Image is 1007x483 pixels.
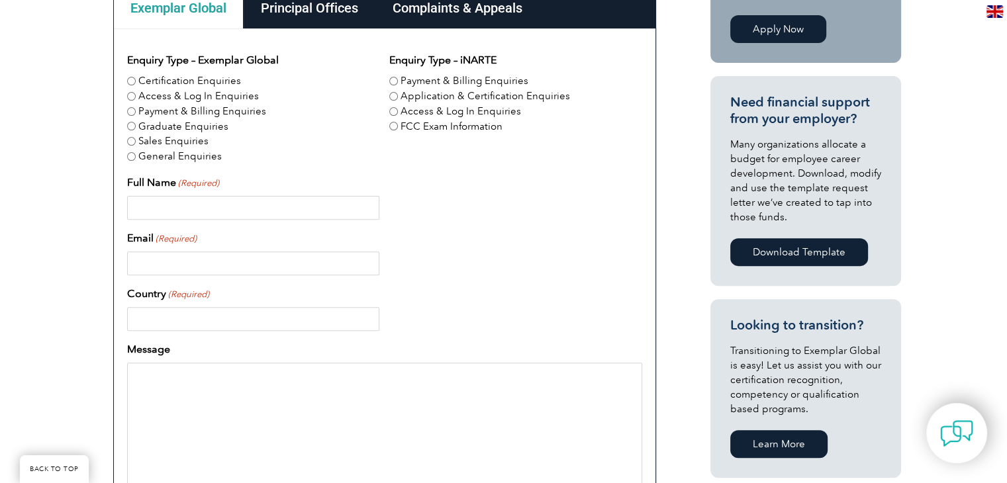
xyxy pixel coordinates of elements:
a: Download Template [730,238,868,266]
label: Access & Log In Enquiries [138,89,259,104]
span: (Required) [177,177,219,190]
h3: Need financial support from your employer? [730,94,881,127]
p: Many organizations allocate a budget for employee career development. Download, modify and use th... [730,137,881,224]
label: Payment & Billing Enquiries [401,73,528,89]
legend: Enquiry Type – Exemplar Global [127,52,279,68]
label: FCC Exam Information [401,119,503,134]
a: BACK TO TOP [20,455,89,483]
label: Application & Certification Enquiries [401,89,570,104]
label: General Enquiries [138,149,222,164]
a: Learn More [730,430,828,458]
span: (Required) [154,232,197,245]
span: (Required) [167,288,209,301]
a: Apply Now [730,15,826,43]
label: Country [127,286,209,302]
label: Message [127,341,170,357]
p: Transitioning to Exemplar Global is easy! Let us assist you with our certification recognition, c... [730,343,881,416]
label: Payment & Billing Enquiries [138,104,266,119]
label: Certification Enquiries [138,73,241,89]
img: contact-chat.png [940,417,973,450]
label: Graduate Enquiries [138,119,228,134]
img: en [986,5,1003,18]
label: Access & Log In Enquiries [401,104,521,119]
label: Full Name [127,175,219,191]
legend: Enquiry Type – iNARTE [389,52,497,68]
label: Sales Enquiries [138,134,209,149]
h3: Looking to transition? [730,317,881,333]
label: Email [127,230,197,246]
